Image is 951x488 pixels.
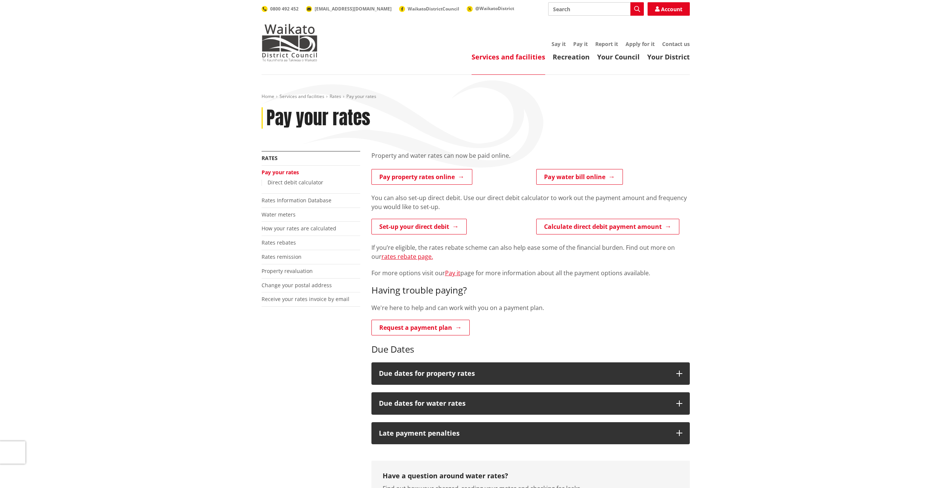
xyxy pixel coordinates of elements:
a: Pay it [573,40,588,47]
button: Due dates for property rates [371,362,690,385]
div: Property and water rates can now be paid online. [371,151,690,169]
button: Due dates for water rates [371,392,690,415]
h3: Due dates for water rates [379,400,669,407]
a: Receive your rates invoice by email [262,295,349,303]
a: Pay your rates [262,169,299,176]
input: Search input [548,2,644,16]
span: 0800 492 452 [270,6,299,12]
a: Calculate direct debit payment amount [536,219,679,234]
a: Your Council [597,52,640,61]
a: Property revaluation [262,267,313,274]
h3: Due dates for property rates [379,370,669,377]
p: You can also set-up direct debit. Use our direct debit calculator to work out the payment amount ... [371,193,690,211]
p: If you’re eligible, the rates rebate scheme can also help ease some of the financial burden. Find... [371,243,690,261]
p: We're here to help and can work with you on a payment plan. [371,303,690,312]
a: 0800 492 452 [262,6,299,12]
a: Pay it [445,269,460,277]
h1: Pay your rates [266,107,370,129]
span: WaikatoDistrictCouncil [408,6,459,12]
a: Pay water bill online [536,169,623,185]
h3: Having trouble paying? [371,285,690,296]
a: @WaikatoDistrict [467,5,514,12]
a: Request a payment plan [371,320,470,335]
nav: breadcrumb [262,93,690,100]
button: Late payment penalties [371,422,690,445]
span: @WaikatoDistrict [475,5,514,12]
a: Contact us [662,40,690,47]
a: Pay property rates online [371,169,472,185]
a: Rates remission [262,253,302,260]
a: rates rebate page. [382,252,433,261]
span: [EMAIL_ADDRESS][DOMAIN_NAME] [315,6,392,12]
a: Set-up your direct debit [371,219,467,234]
a: Your District [647,52,690,61]
a: Rates Information Database [262,197,331,204]
h3: Late payment penalties [379,430,669,437]
a: Direct debit calculator [268,179,323,186]
a: Account [648,2,690,16]
a: Water meters [262,211,296,218]
span: Pay your rates [346,93,376,99]
a: Say it [552,40,566,47]
a: [EMAIL_ADDRESS][DOMAIN_NAME] [306,6,392,12]
a: Apply for it [626,40,655,47]
a: Rates [262,154,278,162]
a: Services and facilities [280,93,324,99]
a: Recreation [553,52,590,61]
h3: Have a question around water rates? [383,472,679,480]
p: For more options visit our page for more information about all the payment options available. [371,268,690,277]
a: Services and facilities [472,52,545,61]
a: Home [262,93,274,99]
a: WaikatoDistrictCouncil [399,6,459,12]
a: Rates [330,93,341,99]
a: Report it [595,40,618,47]
a: Rates rebates [262,239,296,246]
h3: Due Dates [371,344,690,355]
img: Waikato District Council - Te Kaunihera aa Takiwaa o Waikato [262,24,318,61]
a: How your rates are calculated [262,225,336,232]
a: Change your postal address [262,282,332,289]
